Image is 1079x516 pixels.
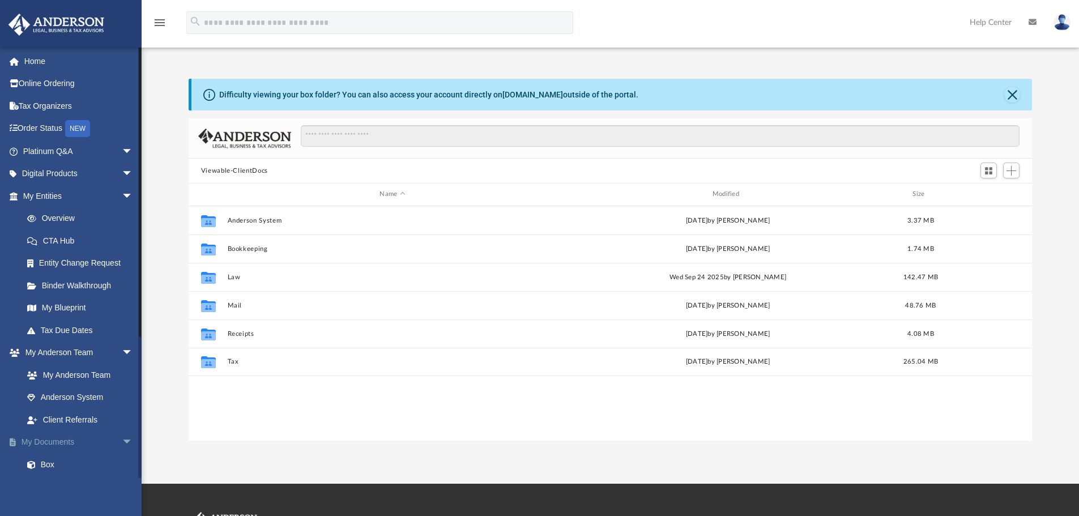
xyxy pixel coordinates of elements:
div: Wed Sep 24 2025 by [PERSON_NAME] [562,272,893,282]
a: Binder Walkthrough [16,274,150,297]
a: Tax Organizers [8,95,150,117]
a: CTA Hub [16,229,150,252]
span: arrow_drop_down [122,342,144,365]
button: Anderson System [227,217,557,224]
span: arrow_drop_down [122,140,144,163]
a: Order StatusNEW [8,117,150,140]
a: Platinum Q&Aarrow_drop_down [8,140,150,163]
button: Add [1003,163,1020,178]
button: Viewable-ClientDocs [201,166,268,176]
div: Size [898,189,943,199]
a: Tax Due Dates [16,319,150,342]
a: My Entitiesarrow_drop_down [8,185,150,207]
a: Entity Change Request [16,252,150,275]
div: [DATE] by [PERSON_NAME] [562,329,893,339]
a: My Documentsarrow_drop_down [8,431,150,454]
i: search [189,15,202,28]
div: [DATE] by [PERSON_NAME] [562,215,893,225]
div: Difficulty viewing your box folder? You can also access your account directly on outside of the p... [219,89,638,101]
div: NEW [65,120,90,137]
a: Digital Productsarrow_drop_down [8,163,150,185]
a: My Blueprint [16,297,144,319]
div: id [194,189,222,199]
input: Search files and folders [301,125,1020,147]
span: 142.47 MB [903,274,938,280]
span: 1.74 MB [907,245,934,251]
a: Overview [16,207,150,230]
button: Switch to Grid View [980,163,997,178]
a: [DOMAIN_NAME] [502,90,563,99]
button: Receipts [227,330,557,338]
span: 3.37 MB [907,217,934,223]
span: arrow_drop_down [122,431,144,454]
span: 265.04 MB [903,359,938,365]
span: arrow_drop_down [122,163,144,186]
span: 48.76 MB [905,302,936,308]
span: 4.08 MB [907,330,934,336]
a: Client Referrals [16,408,144,431]
button: Tax [227,358,557,365]
button: Bookkeeping [227,245,557,253]
div: grid [189,206,1033,441]
a: My Anderson Teamarrow_drop_down [8,342,144,364]
div: [DATE] by [PERSON_NAME] [562,244,893,254]
a: Anderson System [16,386,144,409]
a: Meeting Minutes [16,476,150,498]
i: menu [153,16,167,29]
img: Anderson Advisors Platinum Portal [5,14,108,36]
div: [DATE] by [PERSON_NAME] [562,300,893,310]
div: Modified [562,189,893,199]
button: Mail [227,302,557,309]
a: Box [16,453,144,476]
a: Online Ordering [8,73,150,95]
img: User Pic [1054,14,1071,31]
div: Name [227,189,557,199]
a: Home [8,50,150,73]
div: id [948,189,1027,199]
a: My Anderson Team [16,364,139,386]
div: [DATE] by [PERSON_NAME] [562,357,893,367]
button: Law [227,274,557,281]
span: arrow_drop_down [122,185,144,208]
button: Close [1004,87,1020,103]
a: menu [153,22,167,29]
